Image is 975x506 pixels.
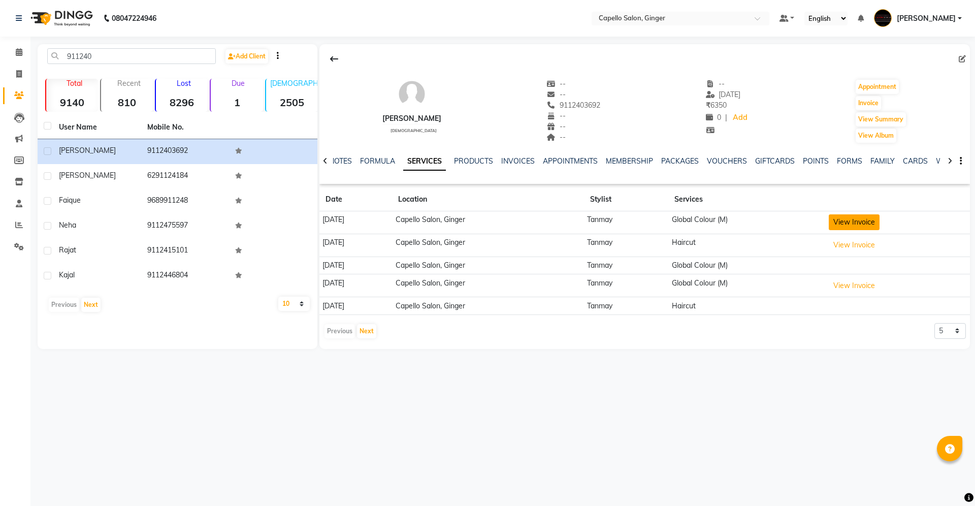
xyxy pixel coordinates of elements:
button: View Invoice [829,278,880,294]
td: Capello Salon, Ginger [392,234,583,257]
td: Global Colour (M) [668,211,825,234]
a: GIFTCARDS [755,156,795,166]
td: 9112403692 [141,139,230,164]
button: Invoice [856,96,881,110]
span: 0 [706,113,721,122]
a: FAMILY [870,156,895,166]
th: Location [392,188,583,211]
td: 9112415101 [141,239,230,264]
button: View Invoice [829,237,880,253]
td: [DATE] [319,274,393,297]
td: Tanmay [584,257,668,274]
a: SERVICES [403,152,446,171]
td: Haircut [668,234,825,257]
td: [DATE] [319,297,393,315]
strong: 9140 [46,96,98,109]
td: [DATE] [319,211,393,234]
span: Kajal [59,270,75,279]
td: 6291124184 [141,164,230,189]
td: 9112446804 [141,264,230,289]
span: 6350 [706,101,727,110]
button: Next [81,298,101,312]
a: CARDS [903,156,928,166]
th: Mobile No. [141,116,230,139]
b: 08047224946 [112,4,156,33]
a: VOUCHERS [707,156,747,166]
td: [DATE] [319,234,393,257]
a: INVOICES [501,156,535,166]
a: PRODUCTS [454,156,493,166]
td: Tanmay [584,234,668,257]
td: Global Colour (M) [668,274,825,297]
span: [PERSON_NAME] [59,146,116,155]
div: [PERSON_NAME] [382,113,441,124]
p: Recent [105,79,153,88]
strong: 810 [101,96,153,109]
a: PACKAGES [661,156,699,166]
span: Rajat [59,245,76,255]
button: View Invoice [829,214,880,230]
div: Back to Client [323,49,345,69]
strong: 1 [211,96,263,109]
a: MEMBERSHIP [606,156,653,166]
a: WALLET [936,156,965,166]
td: Capello Salon, Ginger [392,297,583,315]
strong: 8296 [156,96,208,109]
th: User Name [53,116,141,139]
strong: 2505 [266,96,318,109]
th: Date [319,188,393,211]
span: -- [547,111,566,120]
p: Due [213,79,263,88]
span: -- [547,133,566,142]
img: Capello Ginger [874,9,892,27]
button: Next [357,324,376,338]
span: -- [547,90,566,99]
td: Capello Salon, Ginger [392,211,583,234]
button: View Summary [856,112,906,126]
a: FORMULA [360,156,395,166]
input: Search by Name/Mobile/Email/Code [47,48,216,64]
p: Total [50,79,98,88]
span: [DEMOGRAPHIC_DATA] [391,128,437,133]
button: Appointment [856,80,899,94]
td: Capello Salon, Ginger [392,257,583,274]
span: Faique [59,196,81,205]
td: Tanmay [584,211,668,234]
a: APPOINTMENTS [543,156,598,166]
th: Services [668,188,825,211]
td: 9689911248 [141,189,230,214]
span: [PERSON_NAME] [59,171,116,180]
a: Add [731,111,749,125]
img: logo [26,4,95,33]
img: avatar [397,79,427,109]
span: Neha [59,220,76,230]
td: Capello Salon, Ginger [392,274,583,297]
span: -- [547,122,566,131]
td: Haircut [668,297,825,315]
td: 9112475597 [141,214,230,239]
span: 9112403692 [547,101,601,110]
th: Stylist [584,188,668,211]
td: Tanmay [584,297,668,315]
span: [PERSON_NAME] [897,13,956,24]
p: [DEMOGRAPHIC_DATA] [270,79,318,88]
a: FORMS [837,156,862,166]
td: Global Colour (M) [668,257,825,274]
a: Add Client [225,49,268,64]
span: [DATE] [706,90,741,99]
a: POINTS [803,156,829,166]
span: -- [547,79,566,88]
span: | [725,112,727,123]
span: ₹ [706,101,710,110]
span: -- [706,79,725,88]
td: Tanmay [584,274,668,297]
a: NOTES [329,156,352,166]
td: [DATE] [319,257,393,274]
button: View Album [856,129,896,143]
p: Lost [160,79,208,88]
